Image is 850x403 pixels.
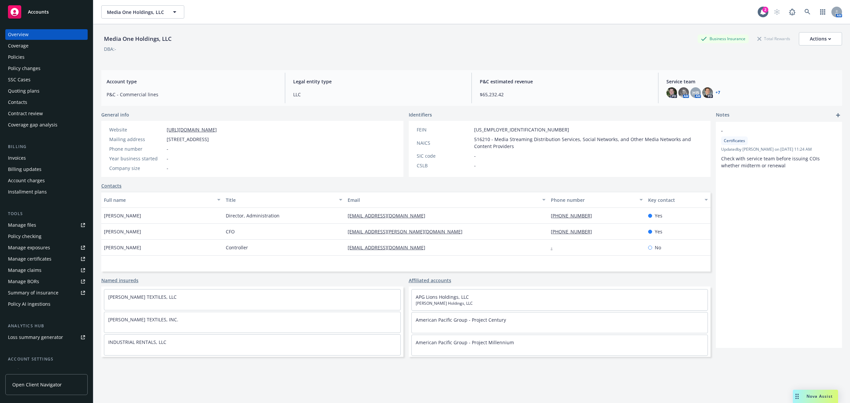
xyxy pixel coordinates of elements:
button: Full name [101,192,223,208]
span: Notes [716,111,729,119]
span: Accounts [28,9,49,15]
span: LLC [293,91,464,98]
div: Company size [109,165,164,172]
span: [PERSON_NAME] [104,212,141,219]
a: Service team [5,365,88,376]
button: Actions [799,32,842,45]
a: Start snowing [770,5,784,19]
a: American Pacific Group - Project Century [416,317,506,323]
a: [PHONE_NUMBER] [551,212,597,219]
a: Manage BORs [5,276,88,287]
a: Installment plans [5,187,88,197]
button: Media One Holdings, LLC [101,5,184,19]
button: Nova Assist [793,390,838,403]
div: Email [348,197,538,203]
button: Phone number [548,192,646,208]
a: Overview [5,29,88,40]
span: 516210 - Media Streaming Distribution Services, Social Networks, and Other Media Networks and Con... [474,136,703,150]
div: -CertificatesUpdatedby [PERSON_NAME] on [DATE] 11:24 AMCheck with service team before issuing COI... [716,122,842,174]
span: Account type [107,78,277,85]
div: Coverage [8,40,29,51]
a: Named insureds [101,277,138,284]
div: NAICS [417,139,471,146]
div: Contacts [8,97,27,108]
div: Contract review [8,108,43,119]
a: Coverage [5,40,88,51]
span: - [474,152,476,159]
a: American Pacific Group - Project Millennium [416,339,514,346]
a: [PERSON_NAME] TEXTILES, LLC [108,294,177,300]
a: Manage claims [5,265,88,276]
div: DBA: - [104,45,116,52]
img: photo [678,87,689,98]
span: Nova Assist [807,393,833,399]
div: Full name [104,197,213,203]
div: Phone number [551,197,636,203]
div: Manage files [8,220,36,230]
a: - [551,244,558,251]
div: Quoting plans [8,86,40,96]
div: Tools [5,210,88,217]
a: Account charges [5,175,88,186]
div: Summary of insurance [8,287,58,298]
div: Analytics hub [5,323,88,329]
div: Policies [8,52,25,62]
img: photo [666,87,677,98]
a: Affiliated accounts [409,277,451,284]
span: Yes [655,228,662,235]
a: Invoices [5,153,88,163]
a: Policy changes [5,63,88,74]
a: INDUSTRIAL RENTALS, LLC [108,339,166,345]
a: add [834,111,842,119]
span: CFO [226,228,235,235]
a: Contacts [101,182,122,189]
span: Open Client Navigator [12,381,62,388]
span: [PERSON_NAME] [104,228,141,235]
div: Media One Holdings, LLC [101,35,174,43]
a: Contract review [5,108,88,119]
a: +7 [716,91,720,95]
a: Manage files [5,220,88,230]
span: General info [101,111,129,118]
div: Key contact [648,197,701,203]
a: [URL][DOMAIN_NAME] [167,126,217,133]
a: [PHONE_NUMBER] [551,228,597,235]
span: [STREET_ADDRESS] [167,136,209,143]
div: Billing [5,143,88,150]
a: Search [801,5,814,19]
span: Updated by [PERSON_NAME] on [DATE] 11:24 AM [721,146,837,152]
a: [EMAIL_ADDRESS][PERSON_NAME][DOMAIN_NAME] [348,228,468,235]
div: Manage certificates [8,254,51,264]
span: - [474,162,476,169]
span: Identifiers [409,111,432,118]
div: Service team [8,365,37,376]
span: [US_EMPLOYER_IDENTIFICATION_NUMBER] [474,126,569,133]
span: P&C estimated revenue [480,78,650,85]
a: Policy AI ingestions [5,299,88,309]
div: Phone number [109,145,164,152]
div: Policy checking [8,231,42,242]
div: Account charges [8,175,45,186]
div: Manage exposures [8,242,50,253]
span: No [655,244,661,251]
div: Mailing address [109,136,164,143]
div: Loss summary generator [8,332,63,343]
span: $65,232.42 [480,91,650,98]
div: Billing updates [8,164,42,175]
div: Overview [8,29,29,40]
div: FEIN [417,126,471,133]
div: Actions [810,33,831,45]
button: Key contact [645,192,711,208]
a: Manage certificates [5,254,88,264]
a: Manage exposures [5,242,88,253]
span: [PERSON_NAME] Holdings, LLC [416,300,704,306]
span: Check with service team before issuing COIs whether midterm or renewal [721,155,821,169]
img: photo [702,87,713,98]
span: [PERSON_NAME] [104,244,141,251]
button: Email [345,192,548,208]
span: Yes [655,212,662,219]
a: Summary of insurance [5,287,88,298]
span: Media One Holdings, LLC [107,9,164,16]
span: - [167,165,168,172]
